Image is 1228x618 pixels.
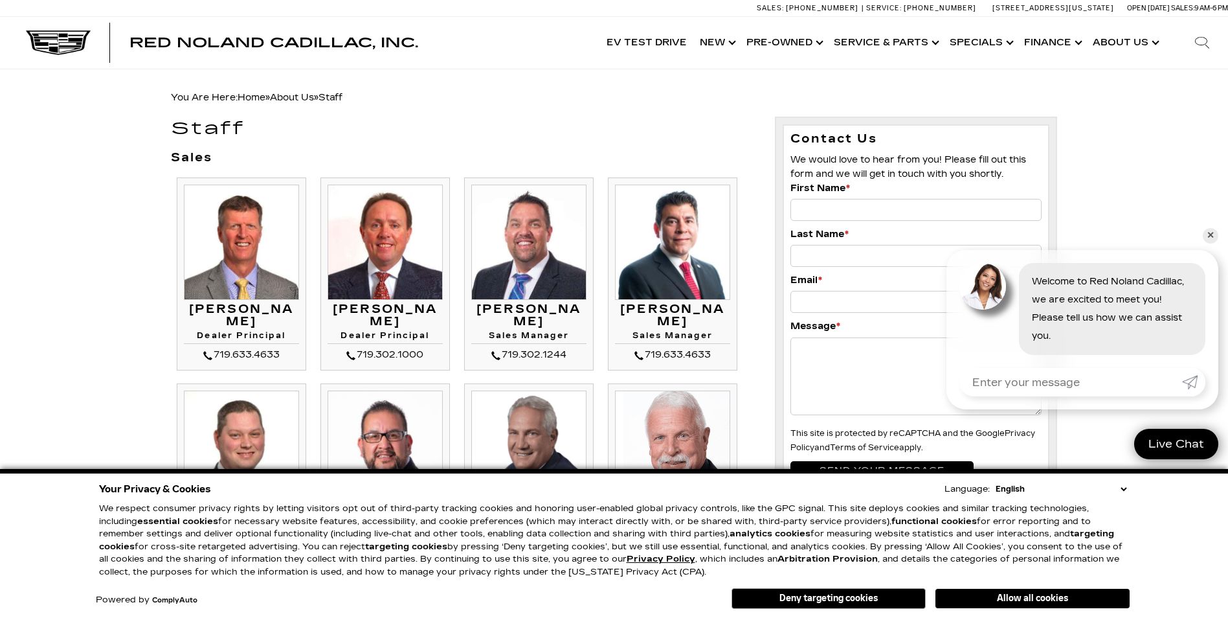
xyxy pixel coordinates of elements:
[328,303,443,329] h3: [PERSON_NAME]
[693,17,740,69] a: New
[238,92,265,103] a: Home
[600,17,693,69] a: EV Test Drive
[270,92,314,103] a: About Us
[891,516,977,527] strong: functional cookies
[1142,437,1211,452] span: Live Chat
[790,338,1042,415] textarea: Message*
[790,461,974,481] input: Send your message
[731,588,926,609] button: Deny targeting cookies
[1019,263,1205,355] div: Welcome to Red Noland Cadillac, we are excited to meet you! Please tell us how we can assist you.
[1182,368,1205,396] a: Submit
[184,332,299,344] h4: Dealer Principal
[615,347,730,363] div: 719.633.4633
[959,263,1006,310] img: Agent profile photo
[471,332,586,344] h4: Sales Manager
[328,332,443,344] h4: Dealer Principal
[827,17,943,69] a: Service & Parts
[790,273,822,288] label: Email
[904,4,976,12] span: [PHONE_NUMBER]
[615,303,730,329] h3: [PERSON_NAME]
[171,92,342,103] span: You Are Here:
[152,597,197,604] a: ComplyAuto
[992,4,1114,12] a: [STREET_ADDRESS][US_STATE]
[627,554,695,564] u: Privacy Policy
[757,4,784,12] span: Sales:
[866,4,902,12] span: Service:
[318,92,342,103] span: Staff
[935,589,1130,608] button: Allow all cookies
[1086,17,1163,69] a: About Us
[1194,4,1228,12] span: 9 AM-6 PM
[959,368,1182,396] input: Enter your message
[790,199,1042,221] input: First Name*
[790,132,1042,487] form: Contact Us
[790,291,1042,313] input: Email*
[137,516,218,527] strong: essential cookies
[790,429,1035,452] a: Privacy Policy
[129,35,418,51] span: Red Noland Cadillac, Inc.
[790,181,850,196] label: First Name
[471,303,586,329] h3: [PERSON_NAME]
[184,303,299,329] h3: [PERSON_NAME]
[1134,429,1218,459] a: Live Chat
[1127,4,1170,12] span: Open [DATE]
[96,596,197,604] div: Powered by
[1176,17,1228,69] div: Search
[777,554,878,564] strong: Arbitration Provision
[365,542,447,552] strong: targeting cookies
[99,480,211,498] span: Your Privacy & Cookies
[790,319,840,334] label: Message
[1018,17,1086,69] a: Finance
[184,347,299,363] div: 719.633.4633
[790,227,849,242] label: Last Name
[1171,4,1194,12] span: Sales:
[99,503,1130,578] p: We respect consumer privacy rights by letting visitors opt out of third-party tracking cookies an...
[790,429,1035,452] small: This site is protected by reCAPTCHA and the Google and apply.
[786,4,858,12] span: [PHONE_NUMBER]
[790,132,1042,146] h3: Contact Us
[790,245,1042,267] input: Last Name*
[99,529,1114,552] strong: targeting cookies
[943,17,1018,69] a: Specials
[992,483,1130,496] select: Language Select
[171,152,755,165] h3: Sales
[740,17,827,69] a: Pre-Owned
[757,5,862,12] a: Sales: [PHONE_NUMBER]
[730,529,810,539] strong: analytics cookies
[238,92,342,103] span: »
[171,120,755,139] h1: Staff
[615,332,730,344] h4: Sales Manager
[26,30,91,55] img: Cadillac Dark Logo with Cadillac White Text
[129,36,418,49] a: Red Noland Cadillac, Inc.
[944,485,990,494] div: Language:
[270,92,342,103] span: »
[790,154,1026,179] span: We would love to hear from you! Please fill out this form and we will get in touch with you shortly.
[471,347,586,363] div: 719.302.1244
[171,89,1058,107] div: Breadcrumbs
[862,5,979,12] a: Service: [PHONE_NUMBER]
[328,347,443,363] div: 719.302.1000
[830,443,899,452] a: Terms of Service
